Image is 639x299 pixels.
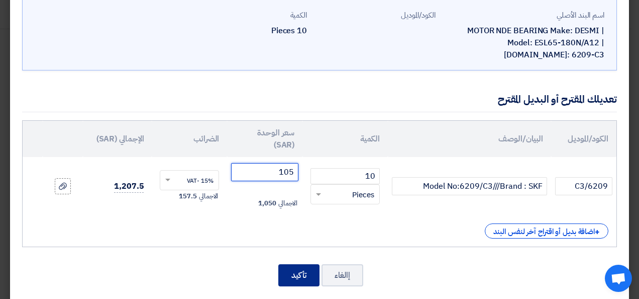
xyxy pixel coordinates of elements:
[114,180,144,193] span: 1,207.5
[160,170,219,190] ng-select: VAT
[278,264,319,286] button: تأكيد
[310,168,380,184] input: RFQ_STEP1.ITEMS.2.AMOUNT_TITLE
[231,163,298,181] input: أدخل سعر الوحدة
[227,121,302,157] th: سعر الوحدة (SAR)
[605,265,632,292] div: Open chat
[186,10,307,21] div: الكمية
[186,25,307,37] div: 10 Pieces
[595,226,600,238] span: +
[152,121,227,157] th: الضرائب
[551,121,616,157] th: الكود/الموديل
[392,177,547,195] input: Add Item Description
[278,198,297,208] span: الاجمالي
[485,223,608,239] div: اضافة بديل أو اقتراح آخر لنفس البند
[83,121,152,157] th: الإجمالي (SAR)
[444,25,604,61] div: MOTOR NDE BEARING Make: DESMI | Model: ESL65-180N/A12 | [DOMAIN_NAME]: 6209-C3
[199,191,218,201] span: الاجمالي
[444,10,604,21] div: اسم البند الأصلي
[258,198,276,208] span: 1,050
[555,177,612,195] input: الموديل
[388,121,551,157] th: البيان/الوصف
[322,264,363,286] button: إالغاء
[179,191,197,201] span: 157.5
[498,92,617,107] div: تعديلك المقترح أو البديل المقترح
[352,189,374,201] span: Pieces
[315,10,436,21] div: الكود/الموديل
[302,121,388,157] th: الكمية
